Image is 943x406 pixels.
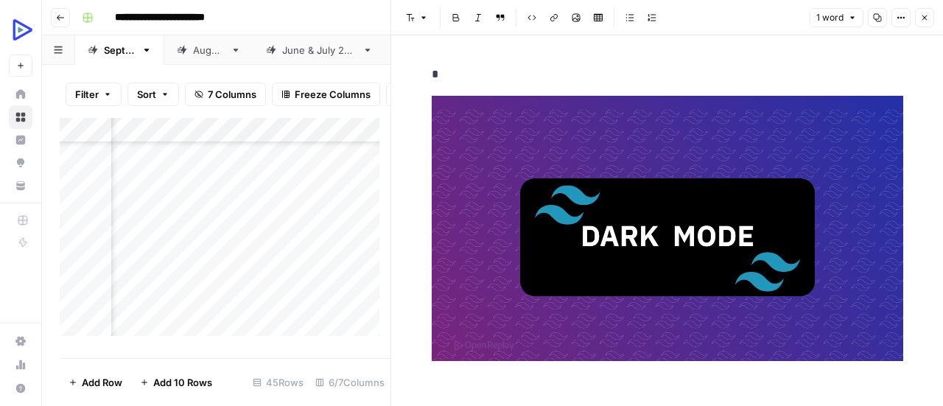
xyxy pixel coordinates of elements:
span: Add 10 Rows [153,375,212,390]
div: [DATE] & [DATE] [282,43,357,57]
button: Add Row [60,371,131,394]
button: Freeze Columns [272,83,380,106]
a: [DATE] & [DATE] [253,35,385,65]
a: Insights [9,128,32,152]
button: 1 word [810,8,863,27]
span: 1 word [816,11,844,24]
a: Opportunities [9,151,32,175]
span: 7 Columns [208,87,256,102]
div: 45 Rows [247,371,309,394]
div: 6/7 Columns [309,371,390,394]
img: Adding%20Dark%20Mode%20to%20Your%20Site%20with%20Tailwind.jpg [432,96,903,361]
button: Filter [66,83,122,106]
div: [DATE] [193,43,225,57]
button: Help + Support [9,377,32,400]
span: Freeze Columns [295,87,371,102]
a: Usage [9,353,32,377]
a: Your Data [9,174,32,197]
a: [DATE] [164,35,253,65]
span: Filter [75,87,99,102]
a: Browse [9,105,32,129]
div: [DATE] [104,43,136,57]
button: Add 10 Rows [131,371,221,394]
a: Home [9,83,32,106]
button: Workspace: OpenReplay [9,12,32,49]
button: 7 Columns [185,83,266,106]
span: Sort [137,87,156,102]
a: Settings [9,329,32,353]
button: Sort [127,83,179,106]
a: [DATE] [75,35,164,65]
img: OpenReplay Logo [9,17,35,43]
span: Add Row [82,375,122,390]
